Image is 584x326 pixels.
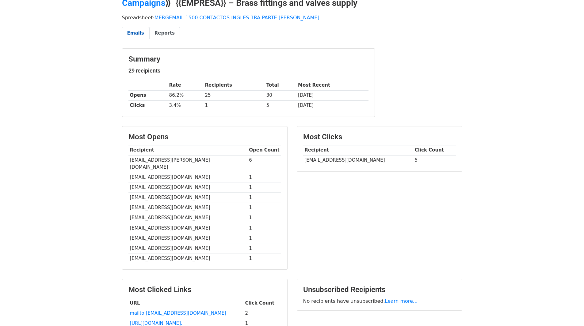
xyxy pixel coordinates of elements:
th: Clicks [128,100,168,111]
td: 1 [248,182,281,193]
td: [EMAIL_ADDRESS][DOMAIN_NAME] [128,243,248,253]
td: 1 [248,203,281,213]
td: 6 [248,155,281,172]
a: mailto:[EMAIL_ADDRESS][DOMAIN_NAME] [130,310,226,316]
td: 1 [248,233,281,243]
td: 1 [248,243,281,253]
a: MERGEMAIL 1500 CONTACTOS INGLES 1RA PARTE [PERSON_NAME] [155,15,319,21]
h3: Most Opens [128,133,281,141]
th: Total [265,80,296,90]
td: [EMAIL_ADDRESS][DOMAIN_NAME] [128,182,248,193]
th: Recipient [128,145,248,155]
p: Spreadsheet: [122,14,462,21]
td: [EMAIL_ADDRESS][DOMAIN_NAME] [128,253,248,264]
td: 25 [204,90,265,100]
td: 5 [265,100,296,111]
td: [EMAIL_ADDRESS][DOMAIN_NAME] [128,172,248,182]
td: [EMAIL_ADDRESS][DOMAIN_NAME] [128,193,248,203]
th: Recipient [303,145,413,155]
td: [EMAIL_ADDRESS][DOMAIN_NAME] [303,155,413,165]
th: Open Count [248,145,281,155]
td: 1 [248,253,281,264]
td: [EMAIL_ADDRESS][PERSON_NAME][DOMAIN_NAME] [128,155,248,172]
div: Widget de chat [553,297,584,326]
a: Emails [122,27,149,39]
th: Recipients [204,80,265,90]
td: 30 [265,90,296,100]
td: [DATE] [296,90,368,100]
td: 1 [248,193,281,203]
a: Learn more... [385,298,418,304]
td: 3.4% [168,100,204,111]
td: 1 [248,213,281,223]
td: [EMAIL_ADDRESS][DOMAIN_NAME] [128,213,248,223]
th: Rate [168,80,204,90]
th: Click Count [244,298,281,308]
td: 1 [248,223,281,233]
a: [URL][DOMAIN_NAME].. [130,320,184,326]
td: 5 [413,155,456,165]
iframe: Chat Widget [553,297,584,326]
th: Click Count [413,145,456,155]
td: [EMAIL_ADDRESS][DOMAIN_NAME] [128,233,248,243]
td: 1 [204,100,265,111]
th: URL [128,298,244,308]
h3: Unsubscribed Recipients [303,285,456,294]
h5: 29 recipients [128,67,368,74]
h3: Most Clicks [303,133,456,141]
td: 86.2% [168,90,204,100]
th: Opens [128,90,168,100]
th: Most Recent [296,80,368,90]
h3: Most Clicked Links [128,285,281,294]
td: 2 [244,308,281,318]
td: [EMAIL_ADDRESS][DOMAIN_NAME] [128,203,248,213]
a: Reports [149,27,180,39]
td: [DATE] [296,100,368,111]
h3: Summary [128,55,368,64]
p: No recipients have unsubscribed. [303,298,456,304]
td: [EMAIL_ADDRESS][DOMAIN_NAME] [128,223,248,233]
td: 1 [248,172,281,182]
